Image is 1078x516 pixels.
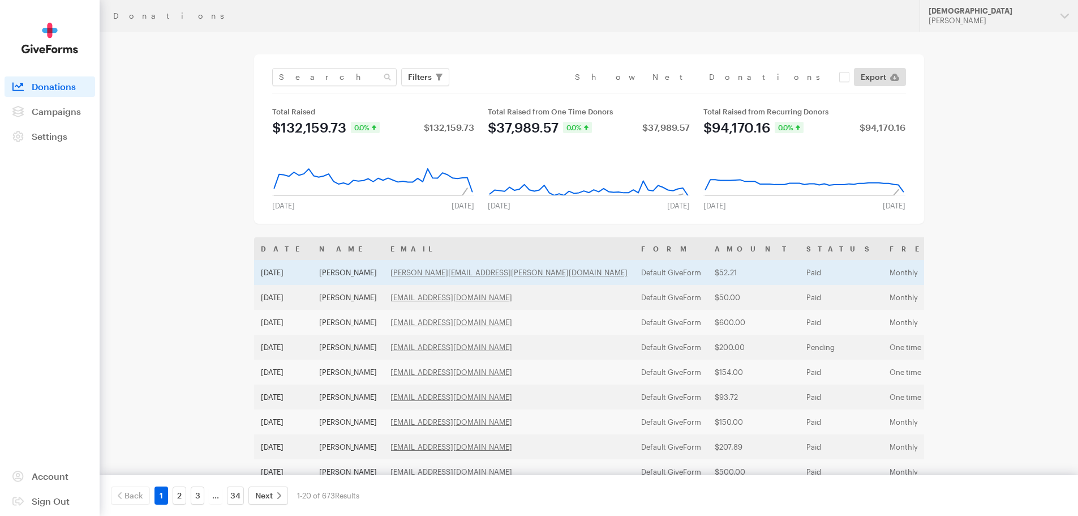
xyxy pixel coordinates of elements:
[254,434,312,459] td: [DATE]
[481,201,517,210] div: [DATE]
[800,385,883,410] td: Paid
[708,285,800,310] td: $50.00
[445,201,481,210] div: [DATE]
[312,434,384,459] td: [PERSON_NAME]
[401,68,449,86] button: Filters
[32,131,67,142] span: Settings
[5,491,95,511] a: Sign Out
[708,385,800,410] td: $93.72
[860,123,905,132] div: $94,170.16
[173,487,186,505] a: 2
[254,360,312,385] td: [DATE]
[384,237,634,260] th: Email
[708,410,800,434] td: $150.00
[312,459,384,484] td: [PERSON_NAME]
[32,471,68,481] span: Account
[32,496,70,506] span: Sign Out
[351,122,380,133] div: 0.0%
[861,70,886,84] span: Export
[272,107,474,116] div: Total Raised
[312,310,384,335] td: [PERSON_NAME]
[227,487,244,505] a: 34
[254,285,312,310] td: [DATE]
[563,122,592,133] div: 0.0%
[883,335,1012,360] td: One time
[929,16,1051,25] div: [PERSON_NAME]
[708,237,800,260] th: Amount
[634,410,708,434] td: Default GiveForm
[390,318,512,327] a: [EMAIL_ADDRESS][DOMAIN_NAME]
[255,489,273,502] span: Next
[703,107,905,116] div: Total Raised from Recurring Donors
[488,107,690,116] div: Total Raised from One Time Donors
[634,360,708,385] td: Default GiveForm
[424,123,474,132] div: $132,159.73
[883,410,1012,434] td: Monthly
[800,335,883,360] td: Pending
[272,68,397,86] input: Search Name & Email
[854,68,906,86] a: Export
[800,360,883,385] td: Paid
[254,310,312,335] td: [DATE]
[800,434,883,459] td: Paid
[708,434,800,459] td: $207.89
[883,360,1012,385] td: One time
[32,81,76,92] span: Donations
[708,260,800,285] td: $52.21
[272,121,346,134] div: $132,159.73
[800,260,883,285] td: Paid
[254,237,312,260] th: Date
[5,101,95,122] a: Campaigns
[488,121,559,134] div: $37,989.57
[883,434,1012,459] td: Monthly
[390,268,628,277] a: [PERSON_NAME][EMAIL_ADDRESS][PERSON_NAME][DOMAIN_NAME]
[697,201,733,210] div: [DATE]
[248,487,288,505] a: Next
[800,285,883,310] td: Paid
[775,122,804,133] div: 0.0%
[634,335,708,360] td: Default GiveForm
[390,393,512,402] a: [EMAIL_ADDRESS][DOMAIN_NAME]
[634,260,708,285] td: Default GiveForm
[708,459,800,484] td: $500.00
[800,237,883,260] th: Status
[297,487,359,505] div: 1-20 of 673
[883,385,1012,410] td: One time
[883,310,1012,335] td: Monthly
[634,285,708,310] td: Default GiveForm
[883,260,1012,285] td: Monthly
[390,442,512,451] a: [EMAIL_ADDRESS][DOMAIN_NAME]
[390,293,512,302] a: [EMAIL_ADDRESS][DOMAIN_NAME]
[634,459,708,484] td: Default GiveForm
[5,466,95,487] a: Account
[634,237,708,260] th: Form
[390,368,512,377] a: [EMAIL_ADDRESS][DOMAIN_NAME]
[312,360,384,385] td: [PERSON_NAME]
[254,410,312,434] td: [DATE]
[254,385,312,410] td: [DATE]
[254,459,312,484] td: [DATE]
[265,201,302,210] div: [DATE]
[708,360,800,385] td: $154.00
[708,335,800,360] td: $200.00
[634,310,708,335] td: Default GiveForm
[22,23,78,54] img: GiveForms
[708,310,800,335] td: $600.00
[390,417,512,427] a: [EMAIL_ADDRESS][DOMAIN_NAME]
[312,335,384,360] td: [PERSON_NAME]
[408,70,432,84] span: Filters
[254,335,312,360] td: [DATE]
[390,467,512,476] a: [EMAIL_ADDRESS][DOMAIN_NAME]
[254,260,312,285] td: [DATE]
[335,491,359,500] span: Results
[312,410,384,434] td: [PERSON_NAME]
[32,106,81,117] span: Campaigns
[390,343,512,352] a: [EMAIL_ADDRESS][DOMAIN_NAME]
[800,310,883,335] td: Paid
[876,201,912,210] div: [DATE]
[5,126,95,147] a: Settings
[800,459,883,484] td: Paid
[634,385,708,410] td: Default GiveForm
[312,260,384,285] td: [PERSON_NAME]
[634,434,708,459] td: Default GiveForm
